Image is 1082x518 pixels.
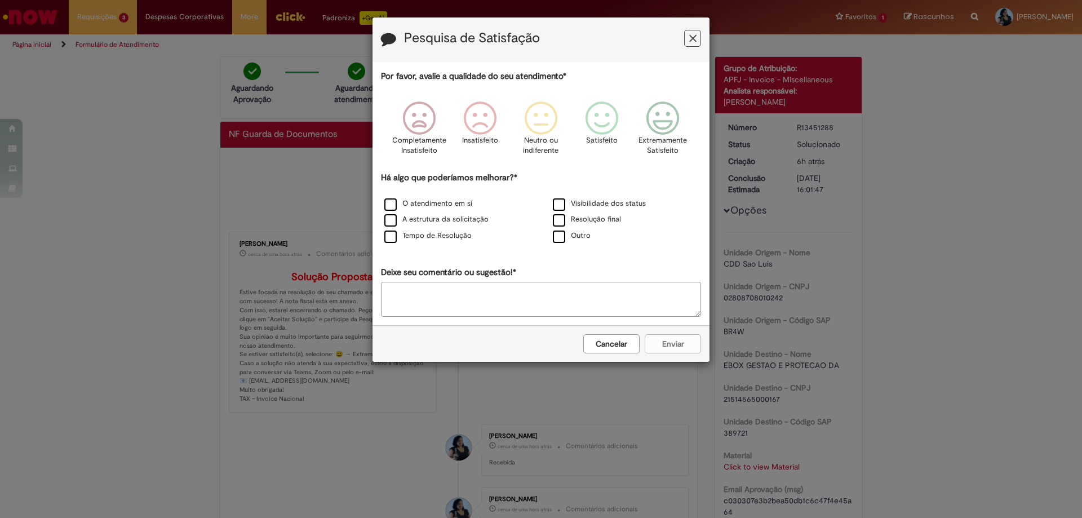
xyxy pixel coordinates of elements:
p: Neutro ou indiferente [521,135,561,156]
label: Tempo de Resolução [384,231,472,241]
div: Insatisfeito [451,93,509,170]
label: Outro [553,231,591,241]
label: Visibilidade dos status [553,198,646,209]
label: Deixe seu comentário ou sugestão!* [381,267,516,278]
label: A estrutura da solicitação [384,214,489,225]
button: Cancelar [583,334,640,353]
p: Insatisfeito [462,135,498,146]
label: O atendimento em si [384,198,472,209]
div: Completamente Insatisfeito [390,93,447,170]
div: Neutro ou indiferente [512,93,570,170]
div: Satisfeito [573,93,631,170]
p: Completamente Insatisfeito [392,135,446,156]
div: Há algo que poderíamos melhorar?* [381,172,701,245]
p: Satisfeito [586,135,618,146]
label: Pesquisa de Satisfação [404,31,540,46]
label: Resolução final [553,214,621,225]
p: Extremamente Satisfeito [638,135,687,156]
label: Por favor, avalie a qualidade do seu atendimento* [381,70,566,82]
div: Extremamente Satisfeito [634,93,691,170]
